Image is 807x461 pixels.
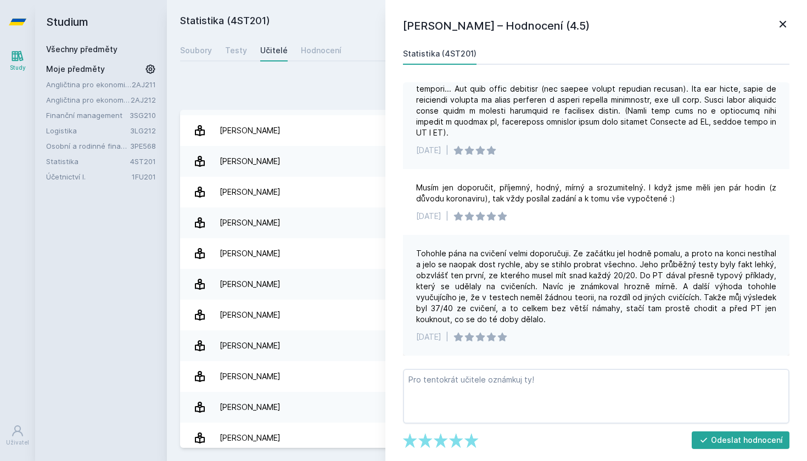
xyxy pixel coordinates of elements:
a: [PERSON_NAME] 30 hodnocení 4.4 [180,177,794,207]
a: Angličtina pro ekonomická studia 1 (B2/C1) [46,79,132,90]
a: 4ST201 [130,157,156,166]
div: [PERSON_NAME] [220,120,281,142]
div: [PERSON_NAME] [220,427,281,449]
div: [PERSON_NAME] [220,335,281,357]
a: 3SG210 [130,111,156,120]
div: [PERSON_NAME] [220,304,281,326]
a: [PERSON_NAME] 2 hodnocení 2.5 [180,392,794,423]
a: Soubory [180,40,212,61]
div: [DATE] [416,331,441,342]
div: [PERSON_NAME] [220,366,281,387]
span: Moje předměty [46,64,105,75]
a: [PERSON_NAME] 12 hodnocení 3.7 [180,330,794,361]
div: Učitelé [260,45,288,56]
a: Angličtina pro ekonomická studia 2 (B2/C1) [46,94,131,105]
a: [PERSON_NAME] 2 hodnocení 5.0 [180,269,794,300]
div: [PERSON_NAME] [220,181,281,203]
a: 1FU201 [132,172,156,181]
a: 3LG212 [130,126,156,135]
a: [PERSON_NAME] 6 hodnocení 4.3 [180,361,794,392]
a: Logistika [46,125,130,136]
a: Testy [225,40,247,61]
div: [DATE] [416,145,441,156]
div: Testy [225,45,247,56]
a: [PERSON_NAME] 3 hodnocení 4.0 [180,115,794,146]
a: Osobní a rodinné finance [46,140,130,151]
a: Statistika [46,156,130,167]
a: 3PE568 [130,142,156,150]
a: Účetnictví I. [46,171,132,182]
a: 2AJ211 [132,80,156,89]
div: Tohohle pána na cvičení velmi doporučuji. Ze začátku jel hodně pomalu, a proto na konci nestíhal ... [416,248,776,325]
div: | [446,211,449,222]
div: [DATE] [416,211,441,222]
div: | [446,331,449,342]
div: Soubory [180,45,212,56]
button: Odeslat hodnocení [692,431,790,449]
a: 2AJ212 [131,95,156,104]
a: Finanční management [46,110,130,121]
div: Study [10,64,26,72]
a: [PERSON_NAME] 1 hodnocení 3.0 [180,146,794,177]
a: Uživatel [2,419,33,452]
a: [PERSON_NAME] 2 hodnocení 2.0 [180,423,794,453]
div: [PERSON_NAME] [220,243,281,265]
a: Study [2,44,33,77]
a: [PERSON_NAME] 4 hodnocení 4.5 [180,238,794,269]
a: [PERSON_NAME] 5 hodnocení 4.6 [180,300,794,330]
div: Hodnocení [301,45,341,56]
div: [PERSON_NAME] [220,212,281,234]
a: [PERSON_NAME] 18 hodnocení 4.2 [180,207,794,238]
div: [PERSON_NAME] [220,396,281,418]
a: Všechny předměty [46,44,117,54]
div: | [446,145,449,156]
div: Musím jen doporučit, příjemný, hodný, mírný a srozumitelný. I když jsme měli jen pár hodin (z dův... [416,182,776,204]
a: Učitelé [260,40,288,61]
h2: Statistika (4ST201) [180,13,668,31]
div: [PERSON_NAME] [220,150,281,172]
a: Hodnocení [301,40,341,61]
div: Uživatel [6,438,29,447]
div: [PERSON_NAME] [220,273,281,295]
